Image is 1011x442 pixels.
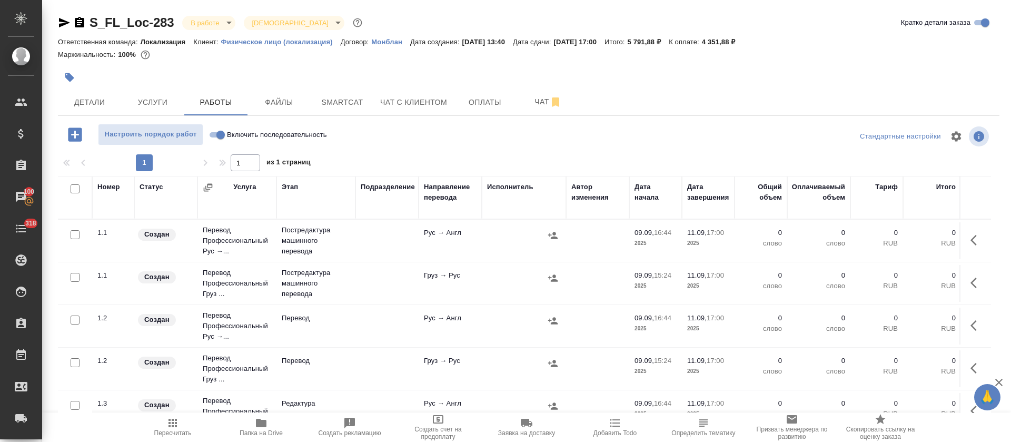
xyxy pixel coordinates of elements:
[875,182,898,192] div: Тариф
[792,228,845,238] p: 0
[97,270,129,281] div: 1.1
[371,37,410,46] a: Монблан
[908,409,956,419] p: RUB
[856,323,898,334] p: RUB
[748,412,836,442] button: Призвать менеджера по развитию
[419,308,482,345] td: Рус → Англ
[305,412,394,442] button: Создать рекламацию
[61,124,90,145] button: Добавить работу
[182,16,235,30] div: В работе
[498,429,555,437] span: Заявка на доставку
[635,357,654,365] p: 09.09,
[144,229,170,240] p: Создан
[104,129,197,141] span: Настроить порядок работ
[740,356,782,366] p: 0
[687,229,707,237] p: 11.09,
[341,38,372,46] p: Договор:
[593,429,637,437] span: Добавить Todo
[856,356,898,366] p: 0
[687,366,729,377] p: 2025
[58,38,141,46] p: Ответственная команда:
[654,314,671,322] p: 16:44
[635,281,677,291] p: 2025
[687,323,729,334] p: 2025
[197,220,276,262] td: Перевод Профессиональный Рус →...
[419,265,482,302] td: Груз → Рус
[687,271,707,279] p: 11.09,
[118,51,138,58] p: 100%
[635,323,677,334] p: 2025
[604,38,627,46] p: Итого:
[908,228,956,238] p: 0
[282,225,350,257] p: Постредактура машинного перевода
[266,156,311,171] span: из 1 страниц
[394,412,482,442] button: Создать счет на предоплату
[97,182,120,192] div: Номер
[792,398,845,409] p: 0
[978,386,996,408] span: 🙏
[671,429,735,437] span: Определить тематику
[635,229,654,237] p: 09.09,
[197,348,276,390] td: Перевод Профессиональный Груз ...
[545,228,561,243] button: Назначить
[702,38,744,46] p: 4 351,88 ₽
[908,281,956,291] p: RUB
[137,313,192,327] div: Заказ еще не согласован с клиентом, искать исполнителей рано
[654,399,671,407] p: 16:44
[792,409,845,419] p: слово
[317,96,368,109] span: Smartcat
[138,48,152,62] button: 0.00 RUB;
[351,16,364,30] button: Доп статусы указывают на важность/срочность заказа
[635,399,654,407] p: 09.09,
[64,96,115,109] span: Детали
[361,182,415,192] div: Подразделение
[419,393,482,430] td: Рус → Англ
[974,384,1000,410] button: 🙏
[221,38,341,46] p: Физическое лицо (локализация)
[740,313,782,323] p: 0
[128,412,217,442] button: Пересчитать
[144,315,170,325] p: Создан
[144,272,170,282] p: Создан
[908,323,956,334] p: RUB
[282,268,350,299] p: Постредактура машинного перевода
[857,129,944,145] div: split button
[856,270,898,281] p: 0
[17,186,41,197] span: 100
[635,271,654,279] p: 09.09,
[97,228,129,238] div: 1.1
[154,429,192,437] span: Пересчитать
[549,96,562,109] svg: Отписаться
[856,228,898,238] p: 0
[908,398,956,409] p: 0
[282,356,350,366] p: Перевод
[58,16,71,29] button: Скопировать ссылку для ЯМессенджера
[792,313,845,323] p: 0
[707,271,724,279] p: 17:00
[901,17,970,28] span: Кратко детали заказа
[571,182,624,203] div: Автор изменения
[197,390,276,433] td: Перевод Профессиональный Рус →...
[687,182,729,203] div: Дата завершения
[740,182,782,203] div: Общий объем
[58,66,81,89] button: Добавить тэг
[740,366,782,377] p: слово
[137,228,192,242] div: Заказ еще не согласован с клиентом, искать исполнителей рано
[654,229,671,237] p: 16:44
[249,18,332,27] button: [DEMOGRAPHIC_DATA]
[400,426,476,440] span: Создать счет на предоплату
[227,130,327,140] span: Включить последовательность
[424,182,477,203] div: Направление перевода
[98,124,203,145] button: Настроить порядок работ
[282,398,350,409] p: Редактура
[545,356,561,371] button: Назначить
[687,314,707,322] p: 11.09,
[635,314,654,322] p: 09.09,
[687,238,729,249] p: 2025
[137,398,192,412] div: Заказ еще не согласован с клиентом, искать исполнителей рано
[792,281,845,291] p: слово
[197,305,276,347] td: Перевод Профессиональный Рус →...
[419,350,482,387] td: Груз → Рус
[545,398,561,414] button: Назначить
[964,356,989,381] button: Здесь прячутся важные кнопки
